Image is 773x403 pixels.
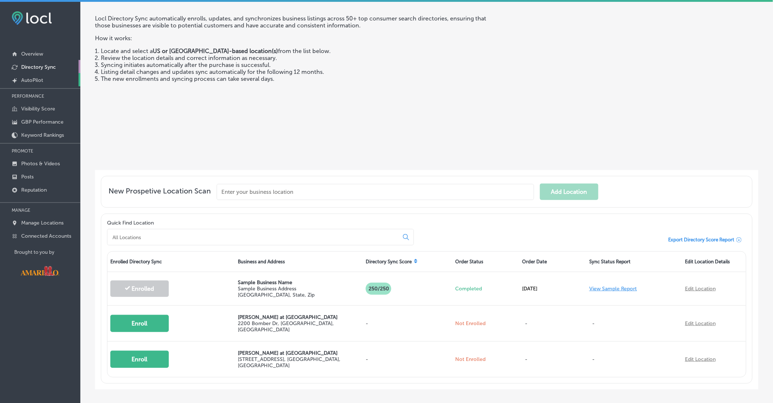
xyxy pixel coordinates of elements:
[519,278,586,299] div: [DATE]
[238,350,360,356] p: [PERSON_NAME] at [GEOGRAPHIC_DATA]
[455,320,517,327] p: Not Enrolled
[95,29,490,42] p: How it works:
[455,286,517,292] p: Completed
[586,252,682,272] div: Sync Status Report
[238,356,360,369] p: [STREET_ADDRESS] , [GEOGRAPHIC_DATA], [GEOGRAPHIC_DATA]
[101,61,490,68] li: Syncing initiates automatically after the purchase is successful.
[589,286,637,292] a: View Sample Report
[101,75,490,82] li: The new enrollments and syncing process can take several days.
[217,184,534,200] input: Enter your business location
[366,283,391,295] p: 250/250
[21,161,60,167] p: Photos & Videos
[21,220,64,226] p: Manage Locations
[21,51,43,57] p: Overview
[101,48,490,54] li: Locate and select a from the list below.
[522,313,538,334] p: -
[12,11,52,25] img: fda3e92497d09a02dc62c9cd864e3231.png
[21,132,64,138] p: Keyword Rankings
[21,64,56,70] p: Directory Sync
[95,15,490,29] p: Locl Directory Sync automatically enrolls, updates, and synchronizes business listings across 50+...
[101,68,490,75] li: Listing detail changes and updates sync automatically for the following 12 months.
[110,280,169,297] button: Enrolled
[153,48,278,54] strong: US or [GEOGRAPHIC_DATA]-based location(s)
[363,252,452,272] div: Directory Sync Score
[682,252,746,272] div: Edit Location Details
[522,349,538,370] p: -
[21,106,55,112] p: Visibility Score
[455,356,517,362] p: Not Enrolled
[685,286,716,292] a: Edit Location
[685,356,716,362] a: Edit Location
[238,292,360,298] p: [GEOGRAPHIC_DATA], State, Zip
[235,252,363,272] div: Business and Address
[21,174,34,180] p: Posts
[519,252,586,272] div: Order Date
[238,320,360,333] p: 2200 Bomber Dr , [GEOGRAPHIC_DATA], [GEOGRAPHIC_DATA]
[21,119,64,125] p: GBP Performance
[107,220,154,226] label: Quick Find Location
[14,249,80,255] p: Brought to you by
[669,237,735,242] span: Export Directory Score Report
[101,54,490,61] li: Review the location details and correct information as necessary.
[452,252,519,272] div: Order Status
[110,351,169,368] button: Enroll
[108,187,211,200] span: New Prospetive Location Scan
[238,279,360,286] p: Sample Business Name
[589,313,679,334] p: -
[238,314,360,320] p: [PERSON_NAME] at [GEOGRAPHIC_DATA]
[107,252,235,272] div: Enrolled Directory Sync
[366,320,449,327] p: -
[21,233,71,239] p: Connected Accounts
[589,349,679,370] p: -
[540,184,598,200] button: Add Location
[21,77,43,83] p: AutoPilot
[366,356,449,362] p: -
[112,234,397,241] input: All Locations
[685,320,716,327] a: Edit Location
[110,315,169,332] button: Enroll
[14,261,65,281] img: Visit Amarillo
[21,187,47,193] p: Reputation
[238,286,360,292] p: Sample Business Address
[495,15,758,163] iframe: Locl: Directory Sync Overview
